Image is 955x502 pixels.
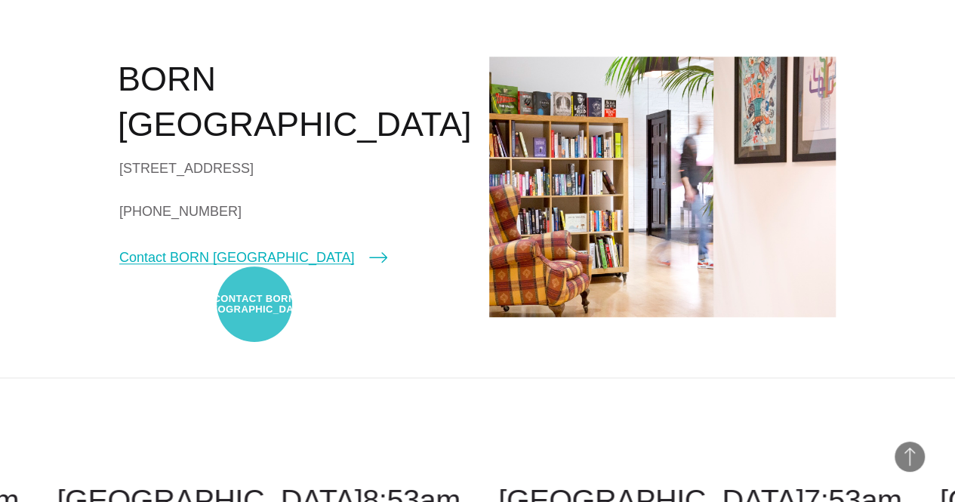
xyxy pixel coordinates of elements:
button: Back to Top [895,442,925,472]
a: [PHONE_NUMBER] [119,200,467,223]
div: [STREET_ADDRESS] [119,157,467,180]
h2: BORN [GEOGRAPHIC_DATA] [118,57,467,148]
a: Contact BORN [GEOGRAPHIC_DATA] [119,247,387,268]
